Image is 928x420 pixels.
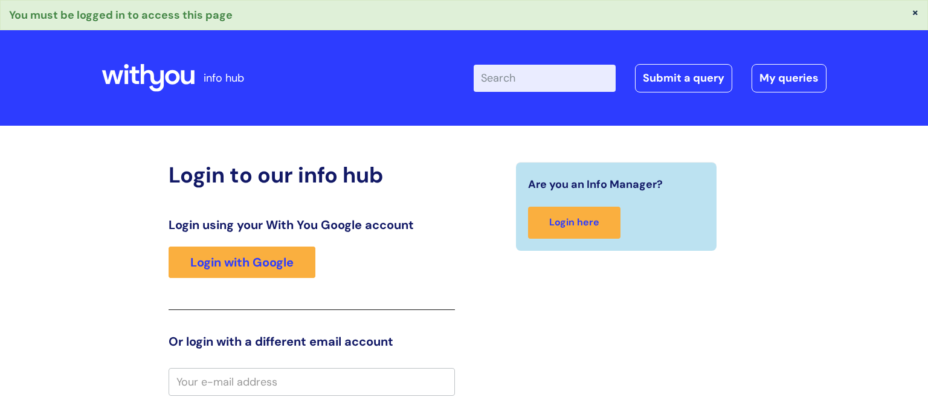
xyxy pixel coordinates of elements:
h3: Login using your With You Google account [169,218,455,232]
p: info hub [204,68,244,88]
input: Your e-mail address [169,368,455,396]
h2: Login to our info hub [169,162,455,188]
span: Are you an Info Manager? [528,175,663,194]
a: Login with Google [169,247,315,278]
a: My queries [752,64,826,92]
a: Submit a query [635,64,732,92]
h3: Or login with a different email account [169,334,455,349]
button: × [912,7,919,18]
input: Search [474,65,616,91]
a: Login here [528,207,620,239]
